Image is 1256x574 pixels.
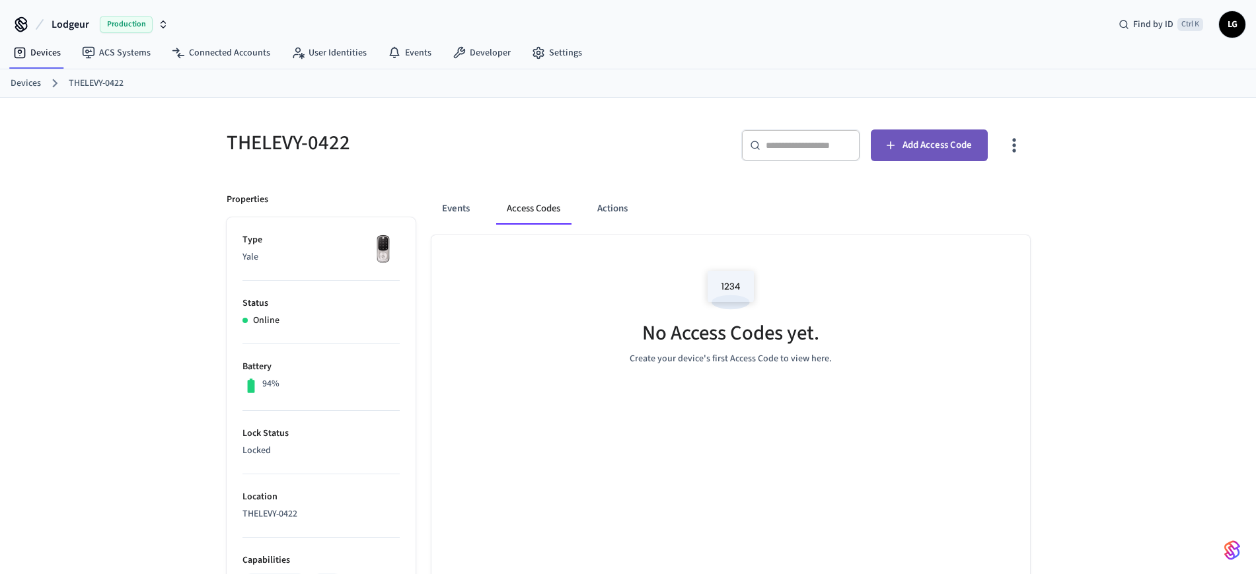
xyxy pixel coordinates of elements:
a: Settings [521,41,593,65]
h5: No Access Codes yet. [642,320,819,347]
p: Yale [242,250,400,264]
p: Location [242,490,400,504]
p: Status [242,297,400,310]
span: Add Access Code [903,137,972,154]
p: THELEVY-0422 [242,507,400,521]
p: Create your device's first Access Code to view here. [630,352,832,366]
span: Ctrl K [1177,18,1203,31]
span: Lodgeur [52,17,89,32]
p: 94% [262,377,279,391]
button: LG [1219,11,1245,38]
span: LG [1220,13,1244,36]
button: Add Access Code [871,129,988,161]
a: Devices [11,77,41,90]
span: Production [100,16,153,33]
p: Type [242,233,400,247]
a: Devices [3,41,71,65]
p: Capabilities [242,554,400,567]
a: ACS Systems [71,41,161,65]
a: User Identities [281,41,377,65]
button: Access Codes [496,193,571,225]
a: THELEVY-0422 [69,77,124,90]
p: Locked [242,444,400,458]
h5: THELEVY-0422 [227,129,620,157]
img: Access Codes Empty State [701,262,760,318]
button: Actions [587,193,638,225]
img: SeamLogoGradient.69752ec5.svg [1224,540,1240,561]
div: Find by IDCtrl K [1108,13,1214,36]
img: Yale Assure Touchscreen Wifi Smart Lock, Satin Nickel, Front [367,233,400,266]
p: Battery [242,360,400,374]
div: ant example [431,193,1030,225]
p: Properties [227,193,268,207]
span: Find by ID [1133,18,1173,31]
button: Events [431,193,480,225]
a: Connected Accounts [161,41,281,65]
a: Developer [442,41,521,65]
p: Online [253,314,279,328]
a: Events [377,41,442,65]
p: Lock Status [242,427,400,441]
